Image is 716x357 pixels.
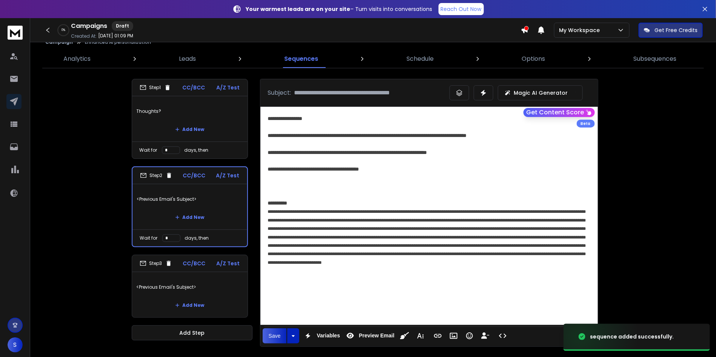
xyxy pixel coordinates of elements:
li: Step2CC/BCCA/Z Test<Previous Email's Subject>Add NewWait fordays, then [132,166,248,247]
p: Wait for [140,235,158,241]
button: Get Content Score [524,108,595,117]
p: <Previous Email's Subject> [137,189,243,210]
p: Options [522,54,545,63]
div: Step 3 [140,260,172,267]
button: Insert Link (Ctrl+K) [431,328,445,343]
img: logo [8,26,23,40]
button: Add New [169,210,211,225]
div: Draft [112,21,133,31]
p: Magic AI Generator [514,89,568,97]
h1: Campaigns [71,22,107,31]
p: Analytics [63,54,91,63]
button: Insert Image (Ctrl+P) [447,328,461,343]
a: Options [517,50,550,68]
a: Analytics [59,50,95,68]
button: Get Free Credits [639,23,703,38]
a: Leads [174,50,200,68]
p: My Workspace [559,26,603,34]
p: days, then [185,147,209,153]
button: Magic AI Generator [498,85,583,100]
div: sequence added successfully. [590,333,674,340]
p: A/Z Test [216,172,240,179]
p: CC/BCC [182,84,205,91]
p: [DATE] 01:09 PM [98,33,133,39]
a: Schedule [402,50,438,68]
p: days, then [185,235,209,241]
li: Step3CC/BCCA/Z Test<Previous Email's Subject>Add New [132,255,248,318]
a: Sequences [280,50,323,68]
p: Reach Out Now [441,5,482,13]
p: – Turn visits into conversations [246,5,433,13]
p: Subsequences [634,54,677,63]
p: A/Z Test [217,260,240,267]
button: Clean HTML [397,328,412,343]
p: Schedule [407,54,434,63]
p: Wait for [140,147,157,153]
button: Campaign [45,39,73,45]
span: Preview Email [357,332,396,339]
p: Sequences [284,54,318,63]
button: Save [263,328,287,343]
p: A/Z Test [217,84,240,91]
p: CC/BCC [183,260,206,267]
button: Code View [496,328,510,343]
button: Insert Unsubscribe Link [478,328,493,343]
button: Add New [169,298,211,313]
a: Subsequences [629,50,681,68]
p: <Previous Email's Subject> [137,277,243,298]
p: Subject: [268,88,291,97]
p: Created At: [71,33,97,39]
p: 0 % [62,28,65,32]
p: CC/BCC [183,172,206,179]
span: Variables [315,332,342,339]
div: Step 2 [140,172,172,179]
p: Get Free Credits [654,26,698,34]
p: Thoughts? [137,101,243,122]
button: S [8,337,23,352]
a: Reach Out Now [439,3,484,15]
button: Add New [169,122,211,137]
strong: Your warmest leads are on your site [246,5,351,13]
button: More Text [413,328,428,343]
p: Leads [179,54,196,63]
button: Variables [301,328,342,343]
p: Enhanced AI personalization [85,39,151,45]
button: Add Step [132,325,253,340]
button: Emoticons [462,328,477,343]
li: Step1CC/BCCA/Z TestThoughts?Add NewWait fordays, then [132,79,248,159]
button: Preview Email [343,328,396,343]
div: Step 1 [140,84,171,91]
div: Beta [577,120,595,128]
